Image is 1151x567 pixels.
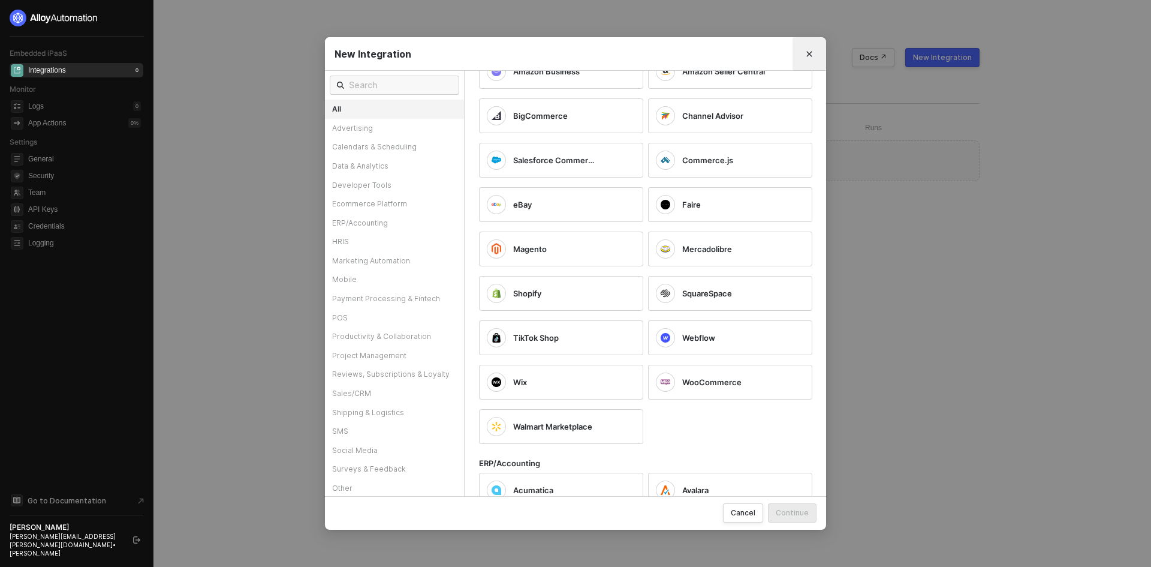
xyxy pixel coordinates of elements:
[513,66,580,77] span: Amazon Business
[492,67,501,76] img: icon
[513,244,547,254] span: Magento
[513,332,559,343] span: TikTok Shop
[325,176,464,195] div: Developer Tools
[492,422,501,431] img: icon
[661,333,670,343] img: icon
[325,479,464,498] div: Other
[661,289,670,298] img: icon
[479,458,827,469] div: ERP/Accounting
[325,346,464,365] div: Project Management
[325,365,464,384] div: Reviews, Subscriptions & Loyalty
[492,377,501,387] img: icon
[682,155,733,166] span: Commerce.js
[492,485,501,495] img: icon
[513,421,592,432] span: Walmart Marketplace
[768,503,816,523] button: Continue
[325,327,464,346] div: Productivity & Collaboration
[492,111,501,121] img: icon
[661,200,670,209] img: icon
[661,111,670,121] img: icon
[513,155,598,166] span: Salesforce Commerce Cloud
[349,79,452,92] input: Search
[682,244,732,254] span: Mercadolibre
[492,333,501,343] img: icon
[723,503,763,523] button: Cancel
[793,37,826,71] button: Close
[325,289,464,308] div: Payment Processing & Fintech
[325,251,464,271] div: Marketing Automation
[492,200,501,209] img: icon
[513,110,568,121] span: BigCommerce
[682,332,715,343] span: Webflow
[682,110,743,121] span: Channel Advisor
[682,377,742,388] span: WooCommerce
[492,243,501,254] img: icon
[325,157,464,176] div: Data & Analytics
[325,137,464,157] div: Calendars & Scheduling
[682,66,765,77] span: Amazon Seller Central
[682,199,701,210] span: Faire
[731,508,755,518] div: Cancel
[325,422,464,441] div: SMS
[325,100,464,119] div: All
[661,244,670,254] img: icon
[513,485,553,496] span: Acumatica
[661,485,670,495] img: icon
[325,460,464,479] div: Surveys & Feedback
[492,289,501,298] img: icon
[337,80,344,90] span: icon-search
[513,199,532,210] span: eBay
[325,232,464,251] div: HRIS
[661,67,670,75] img: icon
[513,288,542,299] span: Shopify
[325,308,464,328] div: POS
[513,377,527,388] span: Wix
[492,155,501,165] img: icon
[325,384,464,403] div: Sales/CRM
[325,119,464,138] div: Advertising
[682,288,732,299] span: SquareSpace
[335,48,816,61] div: New Integration
[325,441,464,460] div: Social Media
[325,214,464,233] div: ERP/Accounting
[325,194,464,214] div: Ecommerce Platform
[325,403,464,422] div: Shipping & Logistics
[661,155,670,165] img: icon
[661,377,670,387] img: icon
[682,485,709,496] span: Avalara
[325,270,464,289] div: Mobile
